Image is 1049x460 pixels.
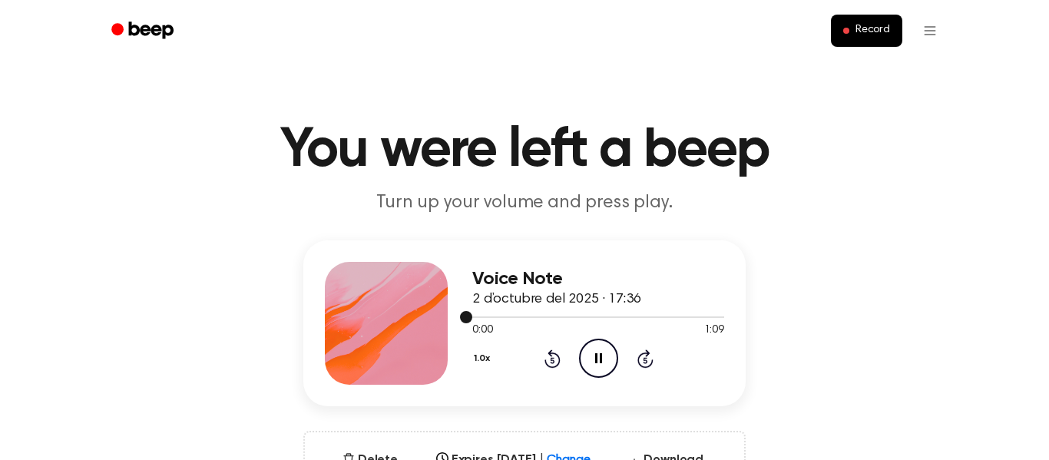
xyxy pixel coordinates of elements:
[472,293,641,306] span: 2 d’octubre del 2025 · 17:36
[472,323,492,339] span: 0:00
[101,16,187,46] a: Beep
[230,190,819,216] p: Turn up your volume and press play.
[912,12,948,49] button: Open menu
[472,269,724,290] h3: Voice Note
[855,24,890,38] span: Record
[131,123,918,178] h1: You were left a beep
[704,323,724,339] span: 1:09
[831,15,902,47] button: Record
[472,346,495,372] button: 1.0x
